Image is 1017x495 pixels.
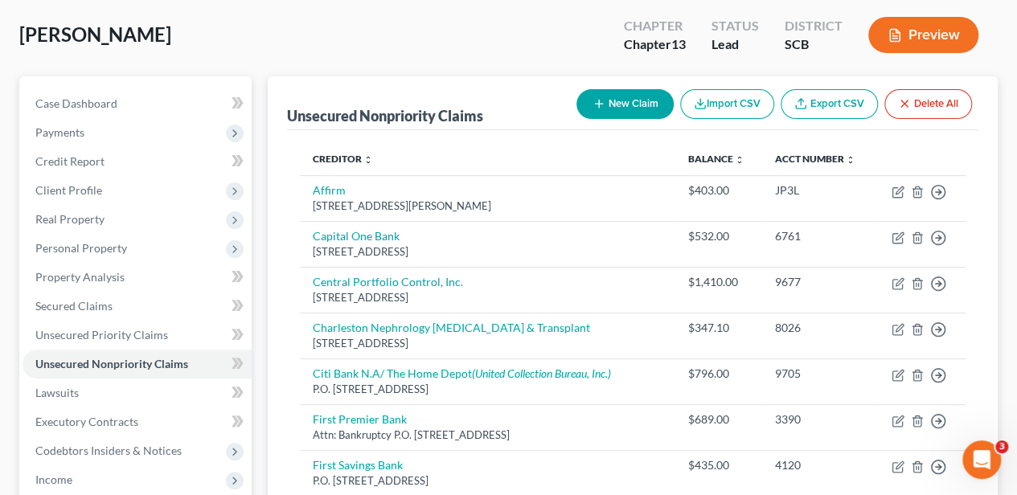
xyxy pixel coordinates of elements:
i: unfold_more [363,155,373,165]
div: Chapter [624,17,686,35]
span: Real Property [35,212,105,226]
div: [STREET_ADDRESS][PERSON_NAME] [313,198,662,214]
span: Secured Claims [35,299,113,313]
span: Credit Report [35,154,105,168]
a: Charleston Nephrology [MEDICAL_DATA] & Transplant [313,321,590,334]
span: [PERSON_NAME] [19,22,171,46]
a: Citi Bank N.A/ The Home Depot(United Collection Bureau, Inc.) [313,366,611,380]
a: Property Analysis [23,263,252,292]
div: JP3L [774,182,861,198]
span: Unsecured Priority Claims [35,328,168,342]
div: $347.10 [687,320,748,336]
a: First Savings Bank [313,458,403,472]
a: Unsecured Nonpriority Claims [23,350,252,378]
div: P.O. [STREET_ADDRESS] [313,382,662,397]
button: New Claim [576,89,674,119]
a: Case Dashboard [23,89,252,118]
span: Personal Property [35,241,127,255]
a: Balance unfold_more [687,153,744,165]
div: [STREET_ADDRESS] [313,290,662,305]
div: Unsecured Nonpriority Claims [287,106,483,125]
a: Unsecured Priority Claims [23,321,252,350]
div: 6761 [774,228,861,244]
div: Lead [711,35,759,54]
span: 3 [995,440,1008,453]
i: unfold_more [734,155,744,165]
div: District [785,17,843,35]
a: Lawsuits [23,378,252,407]
i: unfold_more [845,155,855,165]
div: 9705 [774,366,861,382]
button: Delete All [884,89,972,119]
a: Secured Claims [23,292,252,321]
span: Executory Contracts [35,415,138,428]
a: First Premier Bank [313,412,407,426]
div: 8026 [774,320,861,336]
a: Export CSV [781,89,878,119]
div: [STREET_ADDRESS] [313,336,662,351]
a: Acct Number unfold_more [774,153,855,165]
div: P.O. [STREET_ADDRESS] [313,473,662,489]
a: Creditor unfold_more [313,153,373,165]
div: $1,410.00 [687,274,748,290]
span: 13 [671,36,686,51]
a: Capital One Bank [313,229,400,243]
div: 9677 [774,274,861,290]
span: Case Dashboard [35,96,117,110]
span: Client Profile [35,183,102,197]
div: Status [711,17,759,35]
div: $435.00 [687,457,748,473]
span: Property Analysis [35,270,125,284]
div: $796.00 [687,366,748,382]
span: Payments [35,125,84,139]
span: Lawsuits [35,386,79,399]
div: 3390 [774,411,861,427]
div: [STREET_ADDRESS] [313,244,662,260]
iframe: Intercom live chat [962,440,1001,479]
button: Preview [868,17,978,53]
a: Affirm [313,183,346,197]
div: $403.00 [687,182,748,198]
button: Import CSV [680,89,774,119]
a: Central Portfolio Control, Inc. [313,275,463,288]
span: Unsecured Nonpriority Claims [35,357,188,370]
div: Attn: Bankruptcy P.O. [STREET_ADDRESS] [313,427,662,443]
div: $532.00 [687,228,748,244]
div: SCB [785,35,843,54]
div: $689.00 [687,411,748,427]
i: (United Collection Bureau, Inc.) [472,366,611,380]
span: Income [35,472,72,486]
a: Executory Contracts [23,407,252,436]
span: Codebtors Insiders & Notices [35,444,182,457]
div: 4120 [774,457,861,473]
a: Credit Report [23,147,252,176]
div: Chapter [624,35,686,54]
